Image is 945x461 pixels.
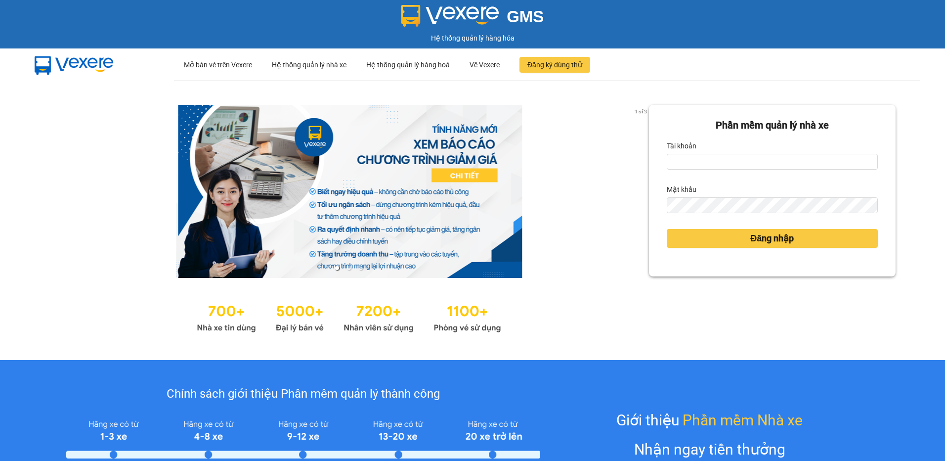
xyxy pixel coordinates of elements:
[25,48,124,81] img: mbUUG5Q.png
[667,182,696,197] label: Mật khẩu
[66,385,540,404] div: Chính sách giới thiệu Phần mềm quản lý thành công
[401,15,544,23] a: GMS
[507,7,544,26] span: GMS
[632,105,649,118] p: 1 of 3
[750,231,794,245] span: Đăng nhập
[272,49,346,81] div: Hệ thống quản lý nhà xe
[401,5,499,27] img: logo 2
[667,118,878,133] div: Phần mềm quản lý nhà xe
[667,154,878,170] input: Tài khoản
[49,105,63,278] button: previous slide / item
[634,438,785,461] div: Nhận ngay tiền thưởng
[667,197,878,213] input: Mật khẩu
[366,49,450,81] div: Hệ thống quản lý hàng hoá
[616,409,803,432] div: Giới thiệu
[519,57,590,73] button: Đăng ký dùng thử
[667,138,696,154] label: Tài khoản
[335,266,339,270] li: slide item 1
[2,33,943,44] div: Hệ thống quản lý hàng hóa
[347,266,351,270] li: slide item 2
[667,229,878,248] button: Đăng nhập
[635,105,649,278] button: next slide / item
[359,266,363,270] li: slide item 3
[197,298,501,335] img: Statistics.png
[470,49,500,81] div: Về Vexere
[683,409,803,432] span: Phần mềm Nhà xe
[184,49,252,81] div: Mở bán vé trên Vexere
[527,59,582,70] span: Đăng ký dùng thử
